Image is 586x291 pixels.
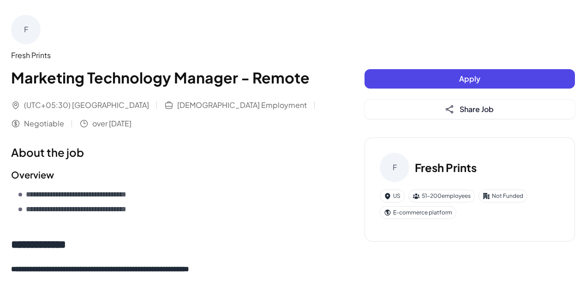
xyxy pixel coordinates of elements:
span: over [DATE] [92,118,132,129]
h2: Overview [11,168,328,182]
button: Share Job [365,100,575,119]
span: Apply [459,74,480,83]
span: Negotiable [24,118,64,129]
div: F [11,15,41,44]
h3: Fresh Prints [415,159,477,176]
button: Apply [365,69,575,89]
h1: About the job [11,144,328,160]
div: E-commerce platform [380,206,456,219]
div: 51-200 employees [408,190,475,202]
h1: Marketing Technology Manager - Remote [11,66,328,89]
span: [DEMOGRAPHIC_DATA] Employment [177,100,307,111]
span: Share Job [460,104,494,114]
div: Not Funded [478,190,527,202]
div: F [380,153,409,182]
div: US [380,190,405,202]
div: Fresh Prints [11,50,328,61]
span: (UTC+05:30) [GEOGRAPHIC_DATA] [24,100,149,111]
